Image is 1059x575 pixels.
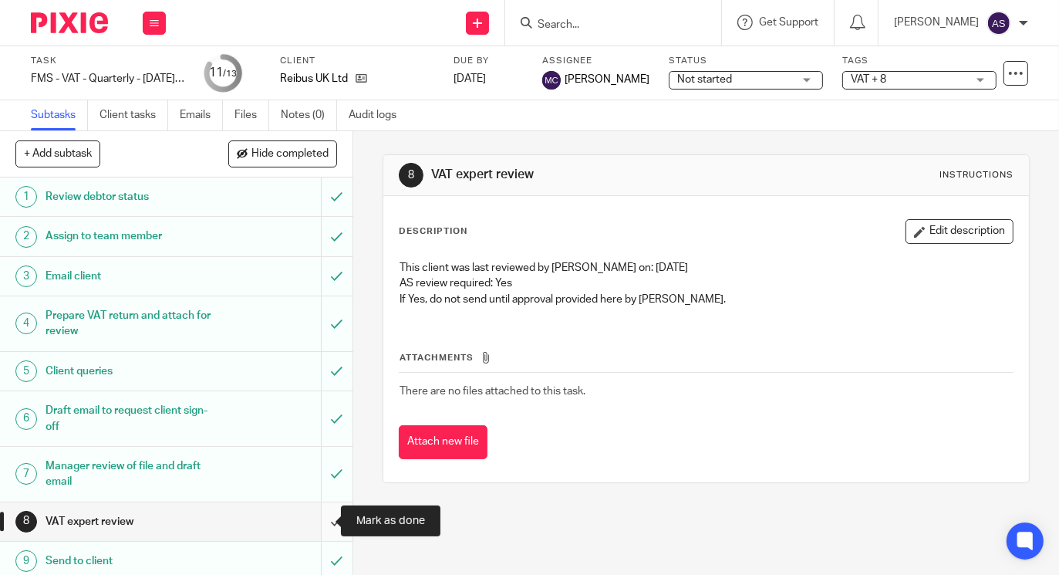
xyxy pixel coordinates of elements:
img: Pixie [31,12,108,33]
h1: VAT expert review [431,167,739,183]
h1: Draft email to request client sign-off [46,399,219,438]
div: Instructions [939,169,1013,181]
p: Reibus UK Ltd [280,71,348,86]
span: [PERSON_NAME] [565,72,649,87]
span: Get Support [759,17,818,28]
span: Attachments [400,353,474,362]
label: Tags [842,55,997,67]
a: Files [234,100,269,130]
span: Not started [677,74,732,85]
div: FMS - VAT - Quarterly - May - July, 2025 [31,71,185,86]
h1: Review debtor status [46,185,219,208]
div: 5 [15,360,37,382]
label: Assignee [542,55,649,67]
span: [DATE] [454,73,486,84]
div: 1 [15,186,37,208]
p: AS review required: Yes [400,276,1013,291]
button: Edit description [906,219,1013,244]
input: Search [536,19,675,32]
div: 2 [15,226,37,248]
label: Task [31,55,185,67]
span: Hide completed [251,148,329,161]
div: 8 [399,163,423,188]
div: 8 [15,511,37,533]
label: Due by [454,55,523,67]
a: Emails [180,100,223,130]
div: 9 [15,550,37,572]
a: Notes (0) [281,100,337,130]
button: Attach new file [399,425,487,460]
span: There are no files attached to this task. [400,386,585,397]
a: Client tasks [99,100,168,130]
img: svg%3E [986,11,1011,36]
h1: Assign to team member [46,225,219,248]
div: 3 [15,266,37,287]
a: Audit logs [349,100,408,130]
p: If Yes, do not send until approval provided here by [PERSON_NAME]. [400,292,1013,307]
h1: Send to client [46,550,219,573]
h1: Prepare VAT return and attach for review [46,304,219,343]
div: 6 [15,408,37,430]
p: [PERSON_NAME] [894,15,979,30]
div: 7 [15,463,37,485]
div: 11 [209,64,237,82]
div: 4 [15,313,37,334]
label: Status [669,55,823,67]
h1: VAT expert review [46,510,219,533]
img: svg%3E [542,71,561,90]
h1: Client queries [46,360,219,383]
p: Description [399,225,467,238]
button: Hide completed [228,140,337,167]
a: Subtasks [31,100,88,130]
p: This client was last reviewed by [PERSON_NAME] on: [DATE] [400,260,1013,276]
span: VAT + 8 [851,74,886,85]
h1: Email client [46,265,219,288]
label: Client [280,55,434,67]
button: + Add subtask [15,140,100,167]
div: FMS - VAT - Quarterly - [DATE] - [DATE] [31,71,185,86]
h1: Manager review of file and draft email [46,455,219,494]
small: /13 [223,69,237,78]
